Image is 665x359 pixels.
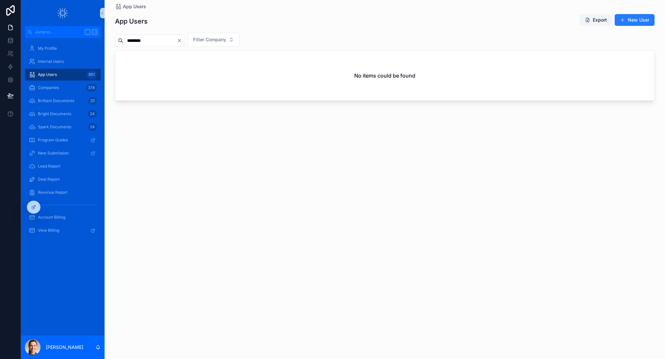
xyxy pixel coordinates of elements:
a: App Users [115,3,146,10]
span: New Submission [38,151,69,156]
div: 851 [87,71,97,79]
a: Companies378 [25,82,101,94]
button: Clear [177,38,185,43]
span: Spark Documents [38,124,71,130]
span: K [92,29,97,35]
div: 24 [88,123,97,131]
a: Deal Report [25,173,101,185]
span: Lead Report [38,164,60,169]
p: [PERSON_NAME] [46,344,83,350]
a: App Users851 [25,69,101,81]
div: 378 [86,84,97,92]
img: App logo [58,8,68,18]
button: Export [580,14,612,26]
a: New Submission [25,147,101,159]
a: Bright Documents24 [25,108,101,120]
div: 25 [88,97,97,105]
span: Account Billing [38,215,65,220]
span: App Users [38,72,57,77]
a: Brilliant Documents25 [25,95,101,107]
span: Companies [38,85,59,90]
h1: App Users [115,17,148,26]
span: Deal Report [38,177,60,182]
span: App Users [123,3,146,10]
div: scrollable content [21,38,105,245]
span: Jump to... [35,29,82,35]
a: Revenue Report [25,187,101,198]
span: Bright Documents [38,111,71,117]
a: My Profile [25,43,101,54]
span: My Profile [38,46,57,51]
span: Revenue Report [38,190,68,195]
a: Internal Users [25,56,101,67]
a: Program Guides [25,134,101,146]
span: View Billing [38,228,59,233]
button: Select Button [188,33,240,46]
span: Filter Company [193,36,226,43]
a: Lead Report [25,160,101,172]
div: 24 [88,110,97,118]
a: View Billing [25,224,101,236]
a: Spark Documents24 [25,121,101,133]
a: Account Billing [25,211,101,223]
button: Jump to...K [25,26,101,38]
button: New User [615,14,655,26]
h2: No items could be found [354,72,415,80]
span: Brilliant Documents [38,98,74,103]
span: Internal Users [38,59,64,64]
span: Program Guides [38,137,68,143]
